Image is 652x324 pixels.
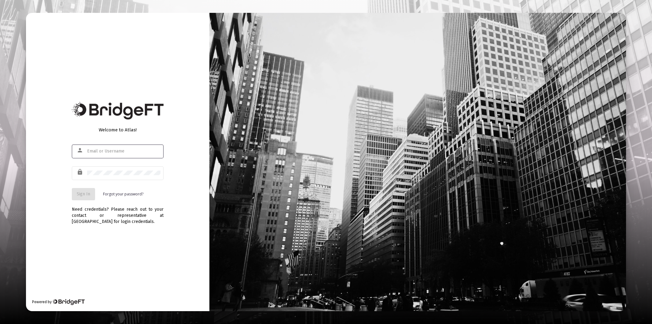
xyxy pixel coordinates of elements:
[72,102,164,119] img: Bridge Financial Technology Logo
[52,299,84,305] img: Bridge Financial Technology Logo
[72,200,164,225] div: Need credentials? Please reach out to your contact or representative at [GEOGRAPHIC_DATA] for log...
[72,188,95,200] button: Sign In
[77,147,84,154] mat-icon: person
[103,191,143,197] a: Forgot your password?
[32,299,84,305] div: Powered by
[87,149,160,154] input: Email or Username
[77,191,90,197] span: Sign In
[77,168,84,176] mat-icon: lock
[72,127,164,133] div: Welcome to Atlas!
